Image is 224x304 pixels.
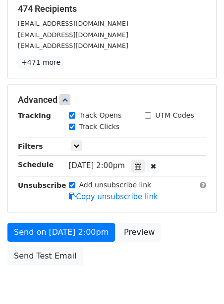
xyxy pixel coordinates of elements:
h5: Advanced [18,94,206,105]
label: Track Opens [79,110,122,121]
strong: Unsubscribe [18,181,66,189]
small: [EMAIL_ADDRESS][DOMAIN_NAME] [18,20,128,27]
a: Copy unsubscribe link [69,192,158,201]
label: Track Clicks [79,122,120,132]
h5: 474 Recipients [18,3,206,14]
span: [DATE] 2:00pm [69,161,125,170]
label: Add unsubscribe link [79,180,152,190]
strong: Tracking [18,112,51,120]
strong: Filters [18,142,43,150]
label: UTM Codes [155,110,194,121]
a: +471 more [18,56,64,69]
strong: Schedule [18,161,54,169]
a: Send Test Email [7,247,83,265]
small: [EMAIL_ADDRESS][DOMAIN_NAME] [18,31,128,39]
a: Preview [117,223,161,242]
a: Send on [DATE] 2:00pm [7,223,115,242]
iframe: Chat Widget [174,257,224,304]
small: [EMAIL_ADDRESS][DOMAIN_NAME] [18,42,128,49]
